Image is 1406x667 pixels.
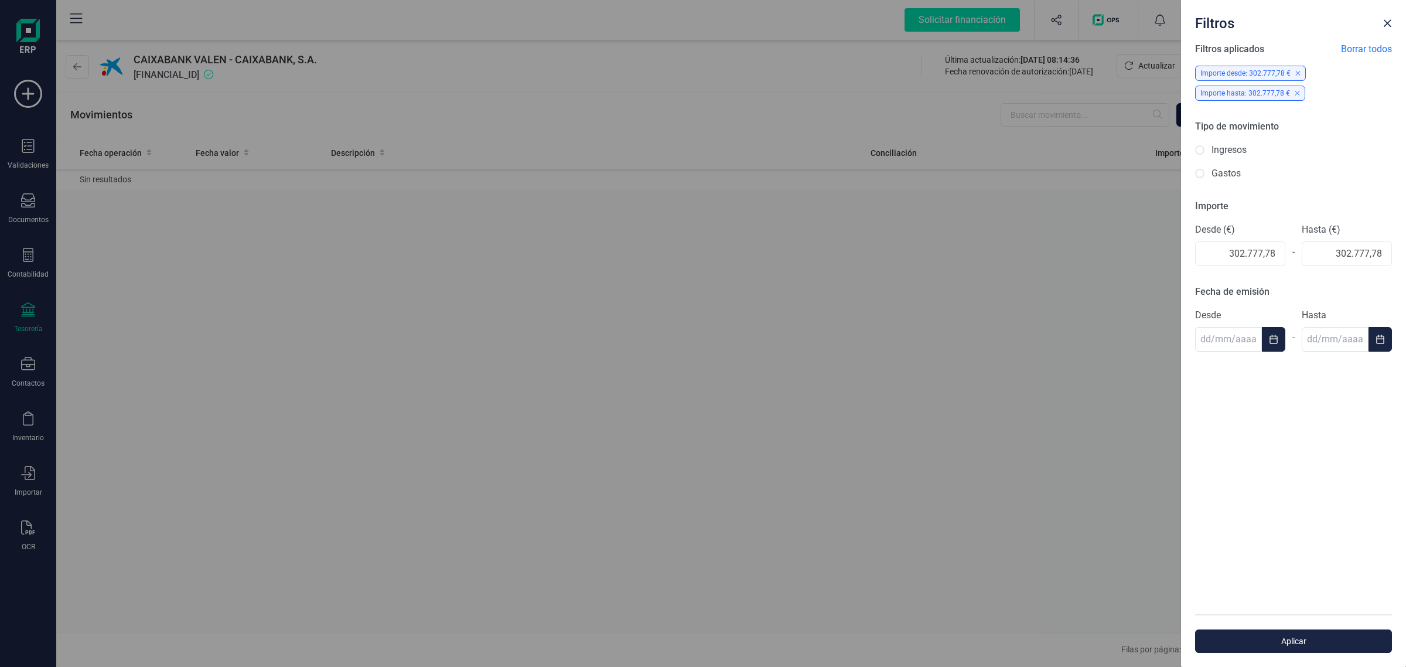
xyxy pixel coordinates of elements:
label: Hasta (€) [1302,223,1392,237]
span: Tipo de movimiento [1195,121,1279,132]
div: Filtros [1190,9,1378,33]
button: Aplicar [1195,629,1392,653]
span: Aplicar [1209,635,1378,647]
button: Choose Date [1369,327,1392,352]
span: Fecha de emisión [1195,286,1270,297]
label: Gastos [1212,166,1241,181]
input: 0,00 [1195,241,1285,266]
span: Importe desde: 302.777,78 € [1200,69,1291,77]
label: Ingresos [1212,143,1247,157]
span: Borrar todos [1341,42,1392,56]
input: dd/mm/aaaa [1302,327,1369,352]
label: Hasta [1302,308,1392,322]
span: Importe hasta: 302.777,78 € [1200,89,1290,97]
div: - [1285,324,1302,352]
button: Choose Date [1262,327,1285,352]
label: Desde [1195,308,1285,322]
label: Desde (€) [1195,223,1285,237]
span: Importe [1195,200,1228,212]
span: Filtros aplicados [1195,42,1264,56]
input: 302.777,78 [1302,241,1392,266]
button: Close [1378,14,1397,33]
input: dd/mm/aaaa [1195,327,1262,352]
div: - [1285,238,1302,266]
